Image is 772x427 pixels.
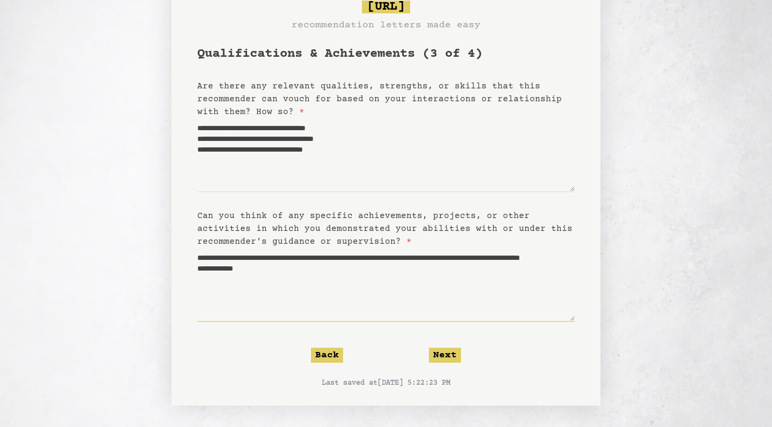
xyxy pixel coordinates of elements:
p: Last saved at [DATE] 5:22:23 PM [197,378,575,388]
h1: Qualifications & Achievements (3 of 4) [197,46,575,63]
button: Back [311,348,343,363]
label: Are there any relevant qualities, strengths, or skills that this recommender can vouch for based ... [197,81,562,117]
button: Next [429,348,461,363]
label: Can you think of any specific achievements, projects, or other activities in which you demonstrat... [197,211,573,246]
h3: recommendation letters made easy [292,18,480,33]
span: [URL] [362,1,410,13]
